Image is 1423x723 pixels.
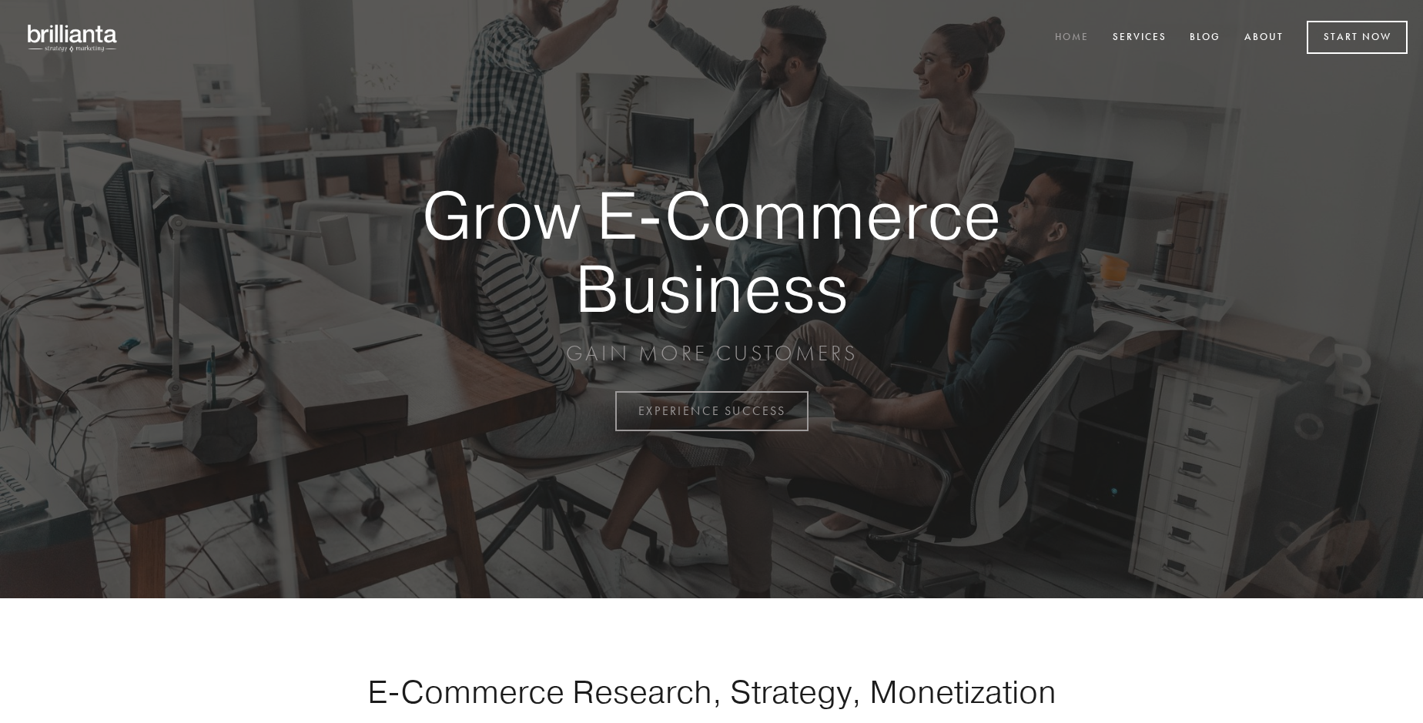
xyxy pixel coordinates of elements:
a: Blog [1180,25,1230,51]
p: GAIN MORE CUSTOMERS [368,340,1055,367]
a: Home [1045,25,1099,51]
a: Start Now [1307,21,1408,54]
img: brillianta - research, strategy, marketing [15,15,131,60]
a: EXPERIENCE SUCCESS [615,391,809,431]
h1: E-Commerce Research, Strategy, Monetization [319,672,1104,711]
strong: Grow E-Commerce Business [368,179,1055,324]
a: Services [1103,25,1177,51]
a: About [1234,25,1294,51]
